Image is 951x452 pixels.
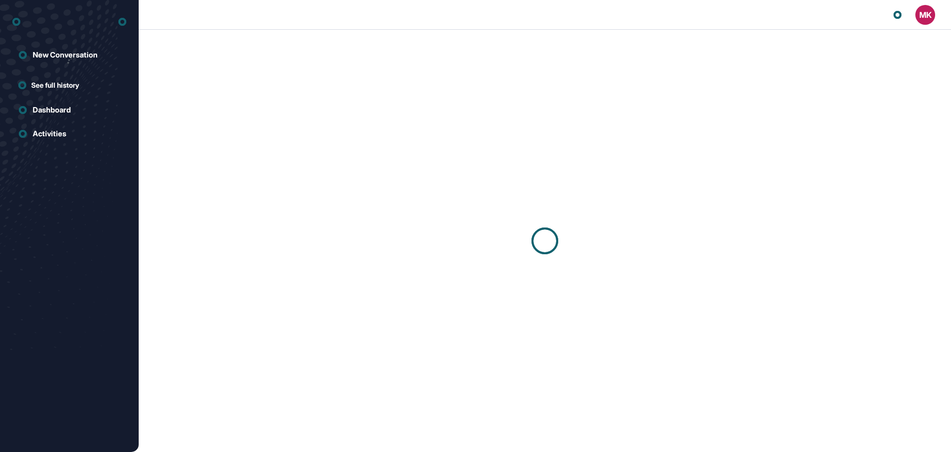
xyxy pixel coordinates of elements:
[33,51,98,59] div: New Conversation
[18,80,126,90] a: See full history
[12,124,126,144] a: Activities
[915,5,935,25] button: MK
[33,106,71,114] div: Dashboard
[12,14,20,30] div: entrapeer-logo
[31,80,79,90] span: See full history
[12,100,126,120] a: Dashboard
[33,129,66,138] div: Activities
[12,45,126,65] a: New Conversation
